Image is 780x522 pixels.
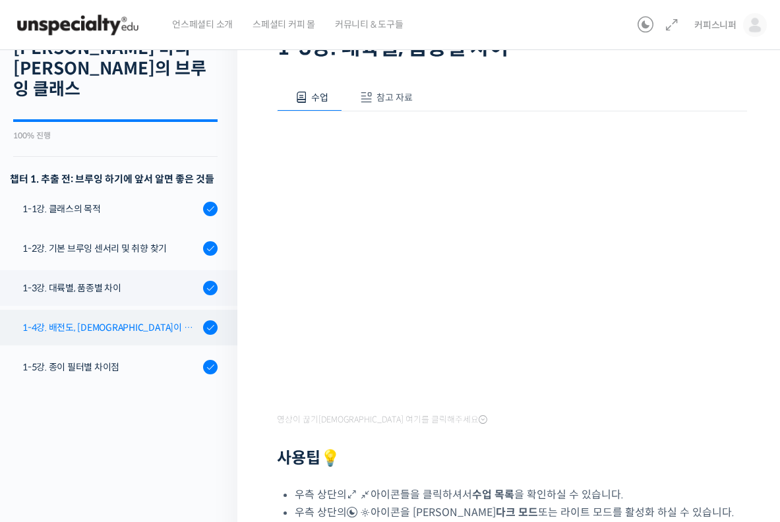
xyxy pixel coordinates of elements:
[694,19,736,31] span: 커피스니퍼
[22,360,199,374] div: 1-5강. 종이 필터별 차이점
[22,320,199,335] div: 1-4강. 배전도, [DEMOGRAPHIC_DATA]이 미치는 영향
[376,92,413,103] span: 참고 자료
[277,448,340,468] strong: 사용팁
[277,35,747,60] h1: 1-3강. 대륙별, 품종별 차이
[496,506,538,519] b: 다크 모드
[4,413,87,446] a: 홈
[472,488,514,502] b: 수업 목록
[22,281,199,295] div: 1-3강. 대륙별, 품종별 차이
[22,241,199,256] div: 1-2강. 기본 브루잉 센서리 및 취향 찾기
[170,413,253,446] a: 설정
[204,432,220,443] span: 설정
[13,132,218,140] div: 100% 진행
[295,504,747,521] li: 우측 상단의 아이콘을 [PERSON_NAME] 또는 라이트 모드를 활성화 하실 수 있습니다.
[10,170,218,188] h3: 챕터 1. 추출 전: 브루잉 하기에 앞서 알면 좋은 것들
[277,415,487,425] span: 영상이 끊기[DEMOGRAPHIC_DATA] 여기를 클릭해주세요
[121,433,136,444] span: 대화
[295,486,747,504] li: 우측 상단의 아이콘들을 클릭하셔서 을 확인하실 수 있습니다.
[22,202,199,216] div: 1-1강. 클래스의 목적
[311,92,328,103] span: 수업
[42,432,49,443] span: 홈
[320,448,340,468] strong: 💡
[87,413,170,446] a: 대화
